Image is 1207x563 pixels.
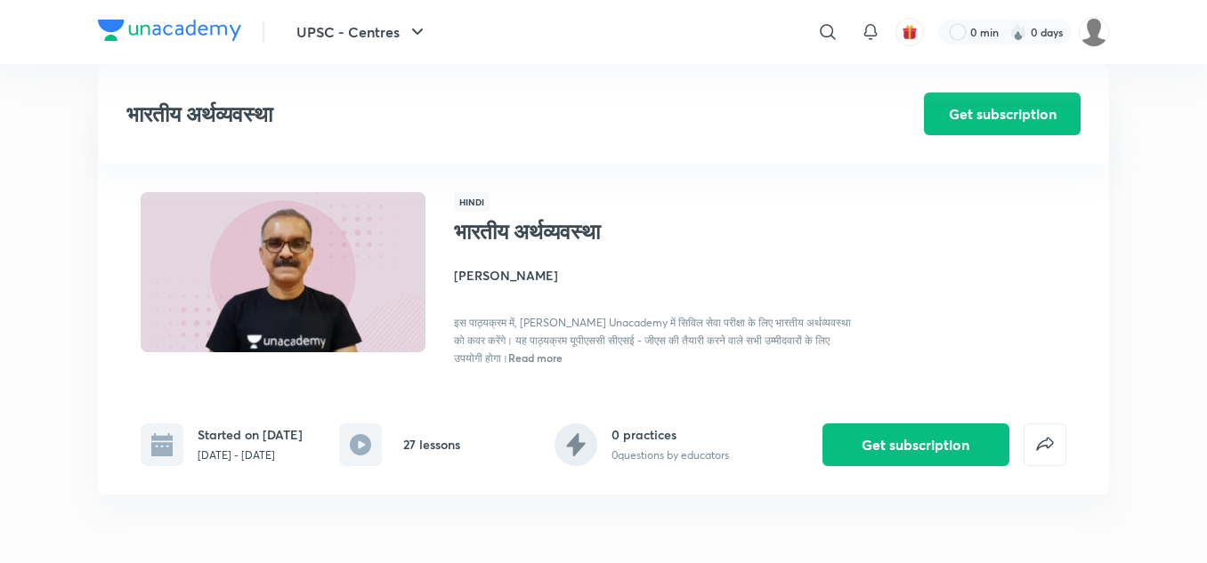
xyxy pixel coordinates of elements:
[1024,423,1066,466] button: false
[98,20,241,45] a: Company Logo
[138,190,428,354] img: Thumbnail
[454,316,851,365] span: इस पाठ्यक्रम में, [PERSON_NAME] Unacademy में सिविल सेवा परीक्षा के लिए भारतीय अर्थव्यवस्था को कव...
[198,425,303,444] h6: Started on [DATE]
[198,447,303,463] p: [DATE] - [DATE]
[902,24,918,40] img: avatar
[612,447,729,463] p: 0 questions by educators
[454,219,745,245] h1: भारतीय अर्थव्यवस्था
[403,435,460,454] h6: 27 lessons
[822,423,1009,466] button: Get subscription
[924,92,1081,135] button: Get subscription
[126,101,823,127] h3: भारतीय अर्थव्यवस्था
[1079,17,1109,47] img: amit tripathi
[612,425,729,444] h6: 0 practices
[895,18,924,46] button: avatar
[454,192,490,212] span: Hindi
[508,350,563,365] span: Read more
[98,20,241,41] img: Company Logo
[1009,23,1027,41] img: streak
[286,14,439,50] button: UPSC - Centres
[454,266,853,285] h4: [PERSON_NAME]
